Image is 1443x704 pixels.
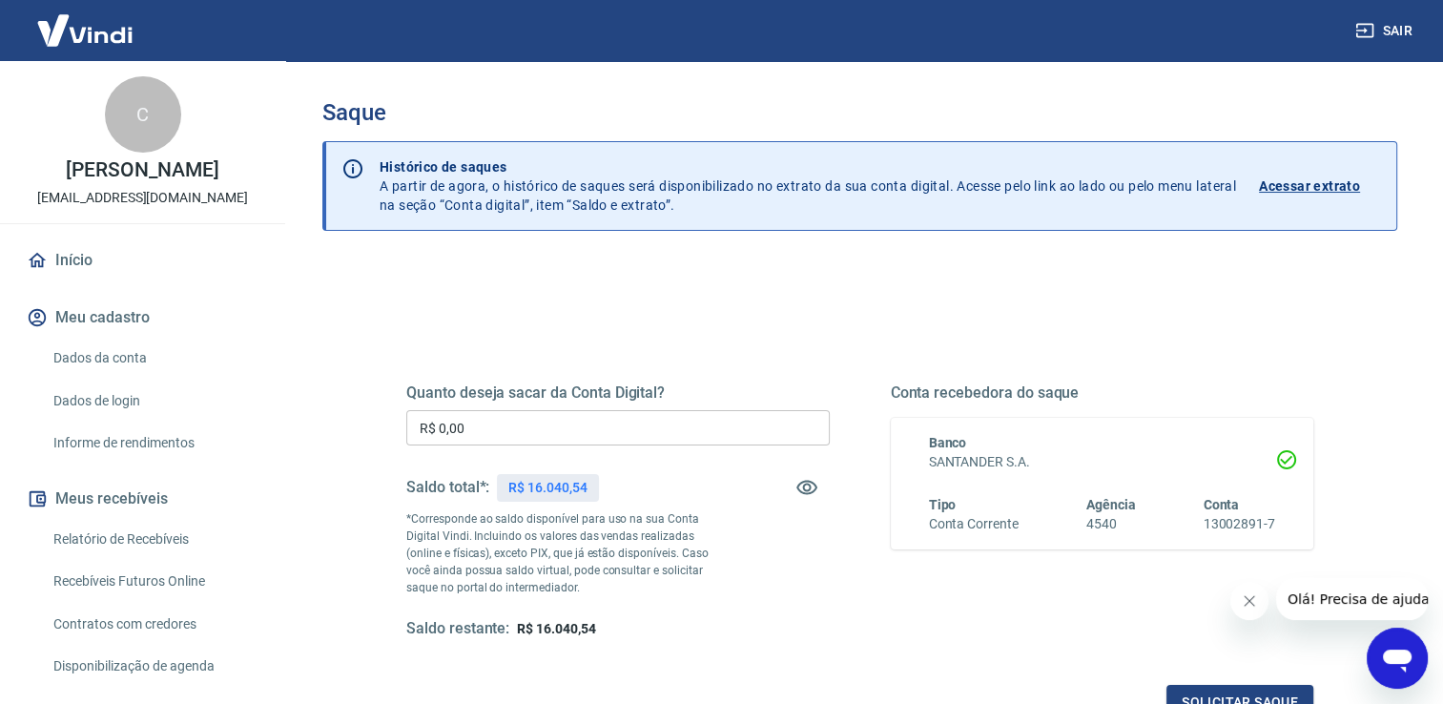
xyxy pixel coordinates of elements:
[23,297,262,339] button: Meu cadastro
[1086,497,1136,512] span: Agência
[929,435,967,450] span: Banco
[1351,13,1420,49] button: Sair
[46,382,262,421] a: Dados de login
[11,13,160,29] span: Olá! Precisa de ajuda?
[66,160,218,180] p: [PERSON_NAME]
[23,1,147,59] img: Vindi
[1259,157,1381,215] a: Acessar extrato
[46,562,262,601] a: Recebíveis Futuros Online
[929,452,1276,472] h6: SANTANDER S.A.
[37,188,248,208] p: [EMAIL_ADDRESS][DOMAIN_NAME]
[1086,514,1136,534] h6: 4540
[1276,578,1428,620] iframe: Mensagem da empresa
[929,497,957,512] span: Tipo
[1203,514,1275,534] h6: 13002891-7
[46,647,262,686] a: Disponibilização de agenda
[406,383,830,403] h5: Quanto deseja sacar da Conta Digital?
[1367,628,1428,689] iframe: Botão para abrir a janela de mensagens
[929,514,1019,534] h6: Conta Corrente
[46,520,262,559] a: Relatório de Recebíveis
[46,424,262,463] a: Informe de rendimentos
[406,510,724,596] p: *Corresponde ao saldo disponível para uso na sua Conta Digital Vindi. Incluindo os valores das ve...
[23,478,262,520] button: Meus recebíveis
[406,478,489,497] h5: Saldo total*:
[406,619,509,639] h5: Saldo restante:
[517,621,595,636] span: R$ 16.040,54
[105,76,181,153] div: C
[1230,582,1268,620] iframe: Fechar mensagem
[380,157,1236,215] p: A partir de agora, o histórico de saques será disponibilizado no extrato da sua conta digital. Ac...
[23,239,262,281] a: Início
[508,478,587,498] p: R$ 16.040,54
[891,383,1314,403] h5: Conta recebedora do saque
[1203,497,1239,512] span: Conta
[322,99,1397,126] h3: Saque
[380,157,1236,176] p: Histórico de saques
[1259,176,1360,196] p: Acessar extrato
[46,605,262,644] a: Contratos com credores
[46,339,262,378] a: Dados da conta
